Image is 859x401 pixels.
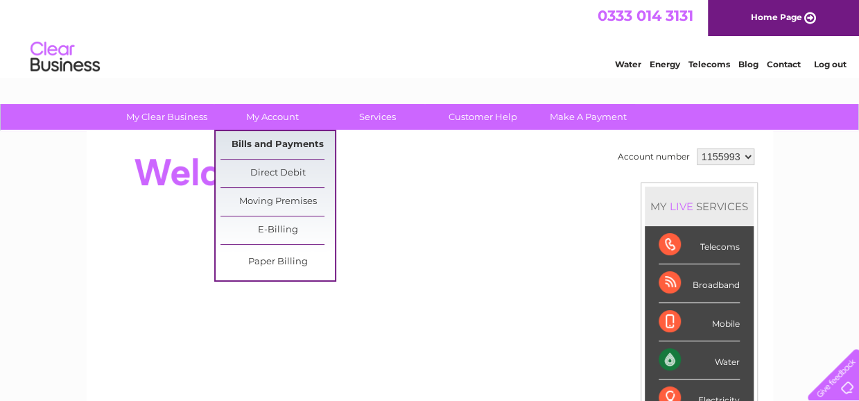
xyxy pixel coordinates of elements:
div: Broadband [659,264,740,302]
a: Log out [813,59,846,69]
a: Paper Billing [220,248,335,276]
a: Blog [738,59,758,69]
td: Account number [614,145,693,169]
div: Clear Business is a trading name of Verastar Limited (registered in [GEOGRAPHIC_DATA] No. 3667643... [103,8,758,67]
a: 0333 014 3131 [598,7,693,24]
div: MY SERVICES [645,187,754,226]
a: My Account [215,104,329,130]
a: Bills and Payments [220,131,335,159]
a: Contact [767,59,801,69]
div: Telecoms [659,226,740,264]
a: Make A Payment [531,104,645,130]
div: LIVE [667,200,696,213]
a: Direct Debit [220,160,335,187]
div: Water [659,341,740,379]
a: Energy [650,59,680,69]
a: Services [320,104,435,130]
a: Water [615,59,641,69]
a: My Clear Business [110,104,224,130]
a: Customer Help [426,104,540,130]
a: E-Billing [220,216,335,244]
a: Moving Premises [220,188,335,216]
a: Telecoms [688,59,730,69]
img: logo.png [30,36,101,78]
div: Mobile [659,303,740,341]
